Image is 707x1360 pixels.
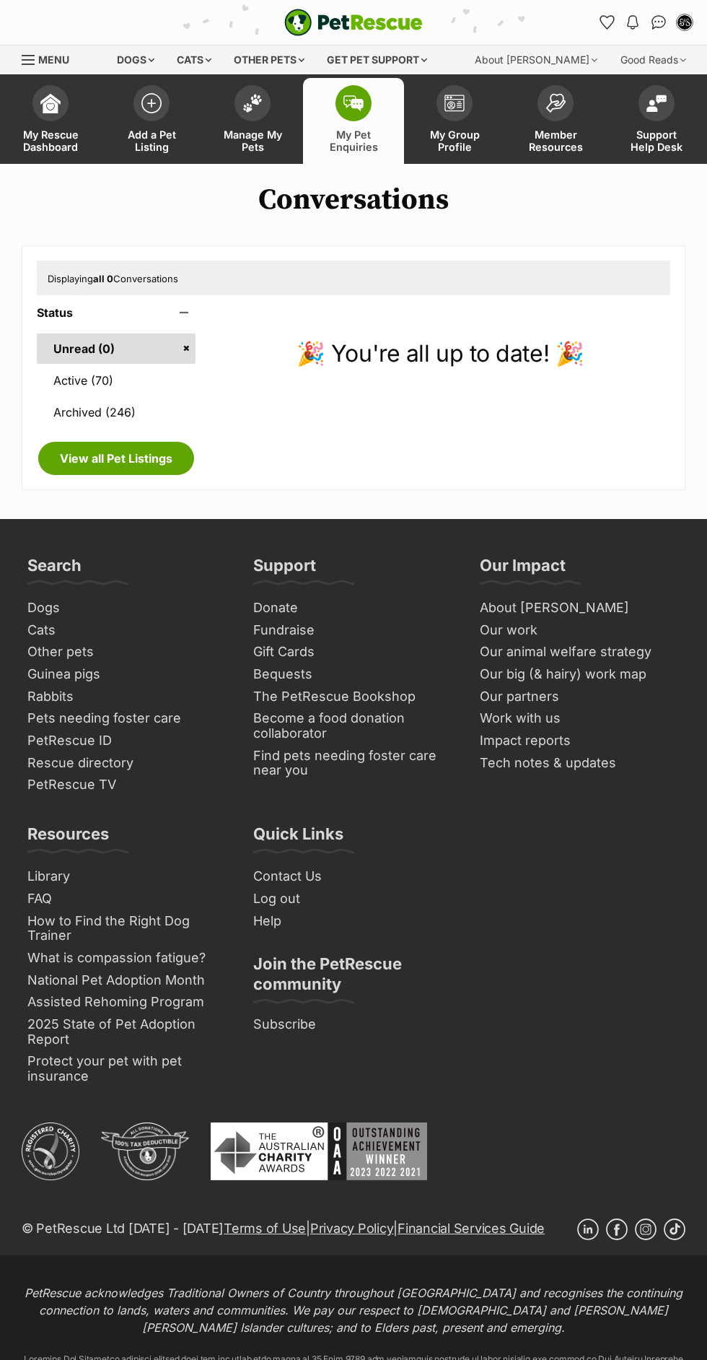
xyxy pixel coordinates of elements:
[22,969,233,992] a: National Pet Adoption Month
[22,597,233,619] a: Dogs
[404,78,505,164] a: My Group Profile
[27,555,82,584] h3: Search
[27,824,109,853] h3: Resources
[38,53,69,66] span: Menu
[22,707,233,730] a: Pets needing foster care
[545,93,566,113] img: member-resources-icon-8e73f808a243e03378d46382f2149f9095a855e16c252ad45f914b54edf8863c.svg
[247,910,459,933] a: Help
[22,1050,233,1087] a: Protect your pet with pet insurance
[37,306,196,319] header: Status
[247,707,459,744] a: Become a food donation collaborator
[202,78,303,164] a: Manage My Pets
[22,730,233,752] a: PetRescue ID
[22,45,79,71] a: Menu
[242,94,263,113] img: manage-my-pets-icon-02211641906a0b7f246fdf0571729dbe1e7629f14944591b6c1af311fb30b64b.svg
[22,641,233,663] a: Other pets
[37,334,196,364] a: Unread (0)
[310,1221,393,1236] a: Privacy Policy
[22,752,233,775] a: Rescue directory
[474,707,685,730] a: Work with us
[284,9,423,36] img: logo-e224e6f780fb5917bec1dbf3a21bbac754714ae5b6737aabdf751b685950b380.svg
[22,1123,79,1180] img: ACNC
[224,45,315,74] div: Other pets
[167,45,221,74] div: Cats
[474,597,685,619] a: About [PERSON_NAME]
[247,745,459,782] a: Find pets needing foster care near you
[107,45,164,74] div: Dogs
[119,128,184,153] span: Add a Pet Listing
[224,1221,306,1236] a: Terms of Use
[247,888,459,910] a: Log out
[247,641,459,663] a: Gift Cards
[11,1284,696,1336] p: PetRescue acknowledges Traditional Owners of Country throughout [GEOGRAPHIC_DATA] and recognises ...
[22,686,233,708] a: Rabbits
[247,619,459,642] a: Fundraise
[38,442,194,475] a: View all Pet Listings
[284,9,423,36] a: PetRescue
[474,663,685,686] a: Our big (& hairy) work map
[444,95,465,112] img: group-profile-icon-3fa3cf56718a62981997c0bc7e787c4b2cf8bcc04b72c1350f741eb67cf2f40e.svg
[474,619,685,642] a: Our work
[474,686,685,708] a: Our partners
[474,730,685,752] a: Impact reports
[210,336,670,371] p: 🎉 You're all up to date! 🎉
[398,1221,545,1236] a: Financial Services Guide
[22,1219,545,1238] p: © PetRescue Ltd [DATE] - [DATE] | |
[22,991,233,1014] a: Assisted Rehoming Program
[646,95,667,112] img: help-desk-icon-fdf02630f3aa405de69fd3d07c3f3aa587a6932b1a1747fa1d2bba05be0121f9.svg
[253,954,453,1003] h3: Join the PetRescue community
[621,11,644,34] button: Notifications
[22,866,233,888] a: Library
[303,78,404,164] a: My Pet Enquiries
[577,1219,599,1240] a: Linkedin
[211,1123,427,1180] img: Australian Charity Awards - Outstanding Achievement Winner 2023 - 2022 - 2021
[22,663,233,686] a: Guinea pigs
[647,11,670,34] a: Conversations
[673,11,696,34] button: My account
[606,1219,628,1240] a: Facebook
[664,1219,685,1240] a: TikTok
[505,78,606,164] a: Member Resources
[141,93,162,113] img: add-pet-listing-icon-0afa8454b4691262ce3f59096e99ab1cd57d4a30225e0717b998d2c9b9846f56.svg
[343,95,364,111] img: pet-enquiries-icon-7e3ad2cf08bfb03b45e93fb7055b45f3efa6380592205ae92323e6603595dc1f.svg
[247,866,459,888] a: Contact Us
[40,93,61,113] img: dashboard-icon-eb2f2d2d3e046f16d808141f083e7271f6b2e854fb5c12c21221c1fb7104beca.svg
[474,641,685,663] a: Our animal welfare strategy
[22,774,233,796] a: PetRescue TV
[595,11,618,34] a: Favourites
[247,1014,459,1036] a: Subscribe
[18,128,83,153] span: My Rescue Dashboard
[101,78,202,164] a: Add a Pet Listing
[474,752,685,775] a: Tech notes & updates
[22,1014,233,1050] a: 2025 State of Pet Adoption Report
[624,128,689,153] span: Support Help Desk
[610,45,696,74] div: Good Reads
[677,15,692,30] img: Sugar and Spice Cat Rescue profile pic
[247,597,459,619] a: Donate
[606,78,707,164] a: Support Help Desk
[321,128,386,153] span: My Pet Enquiries
[247,663,459,686] a: Bequests
[247,686,459,708] a: The PetRescue Bookshop
[22,947,233,969] a: What is compassion fatigue?
[48,273,178,284] span: Displaying Conversations
[595,11,696,34] ul: Account quick links
[523,128,588,153] span: Member Resources
[422,128,487,153] span: My Group Profile
[22,888,233,910] a: FAQ
[253,824,343,853] h3: Quick Links
[480,555,566,584] h3: Our Impact
[37,397,196,427] a: Archived (246)
[465,45,607,74] div: About [PERSON_NAME]
[220,128,285,153] span: Manage My Pets
[22,619,233,642] a: Cats
[317,45,437,74] div: Get pet support
[253,555,316,584] h3: Support
[627,15,638,30] img: notifications-46538b983faf8c2785f20acdc204bb7945ddae34d4c08c2a6579f10ce5e182be.svg
[37,365,196,396] a: Active (70)
[93,273,113,284] strong: all 0
[22,910,233,947] a: How to Find the Right Dog Trainer
[651,15,667,30] img: chat-41dd97257d64d25036548639549fe6c8038ab92f7586957e7f3b1b290dea8141.svg
[635,1219,656,1240] a: Instagram
[101,1123,189,1180] img: DGR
